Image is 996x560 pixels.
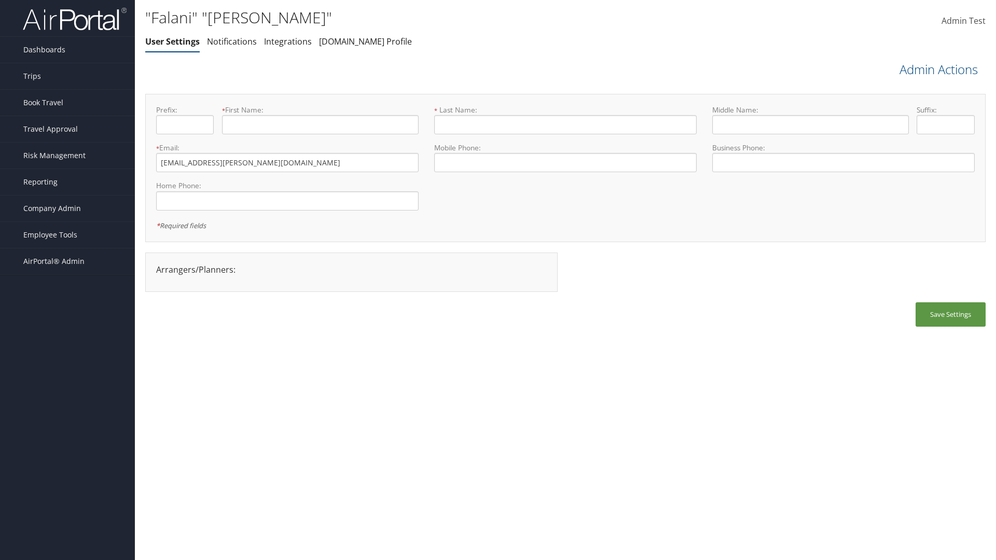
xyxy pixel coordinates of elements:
label: Suffix: [917,105,974,115]
span: Book Travel [23,90,63,116]
a: Notifications [207,36,257,47]
a: Integrations [264,36,312,47]
span: Reporting [23,169,58,195]
label: Email: [156,143,419,153]
em: Required fields [156,221,206,230]
span: Company Admin [23,195,81,221]
span: Risk Management [23,143,86,169]
label: Prefix: [156,105,214,115]
button: Save Settings [916,302,986,327]
span: Trips [23,63,41,89]
span: Dashboards [23,37,65,63]
h1: "Falani" "[PERSON_NAME]" [145,7,706,29]
label: Business Phone: [712,143,975,153]
span: Employee Tools [23,222,77,248]
label: Middle Name: [712,105,909,115]
a: Admin Actions [900,61,978,78]
label: First Name: [222,105,419,115]
span: Travel Approval [23,116,78,142]
img: airportal-logo.png [23,7,127,31]
a: [DOMAIN_NAME] Profile [319,36,412,47]
span: Admin Test [942,15,986,26]
label: Home Phone: [156,180,419,191]
a: Admin Test [942,5,986,37]
div: Arrangers/Planners: [148,263,555,276]
label: Last Name: [434,105,697,115]
label: Mobile Phone: [434,143,697,153]
span: AirPortal® Admin [23,248,85,274]
a: User Settings [145,36,200,47]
